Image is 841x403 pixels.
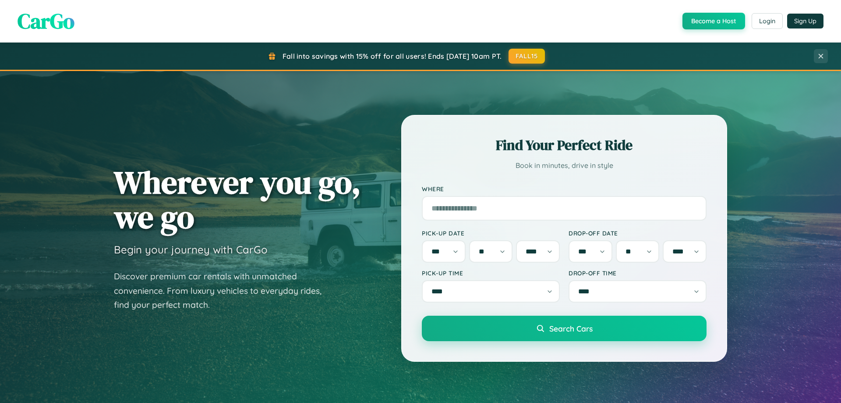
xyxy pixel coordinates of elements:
h1: Wherever you go, we go [114,165,361,234]
label: Pick-up Date [422,229,560,237]
button: Become a Host [682,13,745,29]
label: Pick-up Time [422,269,560,277]
label: Where [422,185,707,193]
p: Discover premium car rentals with unmatched convenience. From luxury vehicles to everyday rides, ... [114,269,333,312]
label: Drop-off Time [569,269,707,277]
button: Search Cars [422,316,707,341]
button: Sign Up [787,14,823,29]
button: FALL15 [509,49,545,64]
span: CarGo [18,7,74,36]
span: Search Cars [549,324,593,333]
button: Login [752,13,783,29]
p: Book in minutes, drive in style [422,159,707,172]
h2: Find Your Perfect Ride [422,136,707,155]
label: Drop-off Date [569,229,707,237]
span: Fall into savings with 15% off for all users! Ends [DATE] 10am PT. [283,52,502,61]
h3: Begin your journey with CarGo [114,243,268,256]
